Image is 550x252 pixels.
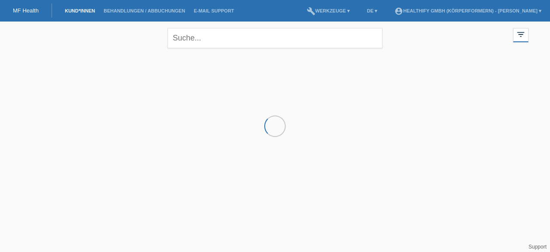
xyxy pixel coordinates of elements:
input: Suche... [168,28,382,48]
a: DE ▾ [363,8,382,13]
a: MF Health [13,7,39,14]
a: Support [529,244,547,250]
i: build [307,7,315,16]
a: E-Mail Support [189,8,238,13]
a: account_circleHealthify GmbH (Körperformern) - [PERSON_NAME] ▾ [390,8,546,13]
a: Kund*innen [61,8,99,13]
a: Behandlungen / Abbuchungen [99,8,189,13]
i: filter_list [516,30,526,39]
i: account_circle [394,7,403,16]
a: buildWerkzeuge ▾ [302,8,354,13]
